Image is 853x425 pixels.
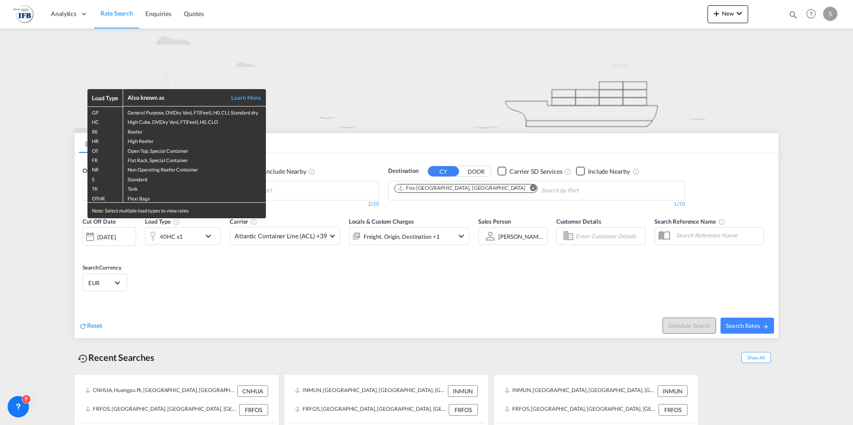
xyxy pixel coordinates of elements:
[123,183,266,192] td: Tank
[87,135,123,145] td: HR
[87,89,123,106] th: Load Type
[123,193,266,203] td: Flexi Bags
[87,145,123,155] td: OT
[87,155,123,164] td: FR
[87,183,123,192] td: TK
[221,94,261,102] a: Learn More
[87,174,123,183] td: S
[123,164,266,173] td: Non Operating Reefer Container
[128,94,221,102] div: Also known as
[123,116,266,126] td: High Cube, DV(Dry Van), FT(Feet), H0, CLO
[123,155,266,164] td: Flat Rack, Special Container
[87,126,123,135] td: RE
[87,106,123,116] td: GP
[87,164,123,173] td: NR
[87,116,123,126] td: HC
[87,193,123,203] td: OTHR
[123,135,266,145] td: High Reefer
[123,145,266,155] td: Open Top, Special Container
[87,203,266,218] div: Note: Select multiple load types to view rates
[123,174,266,183] td: Standard
[123,106,266,116] td: General Purpose, DV(Dry Van), FT(Feet), H0, CLI, Standard dry
[123,126,266,135] td: Reefer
